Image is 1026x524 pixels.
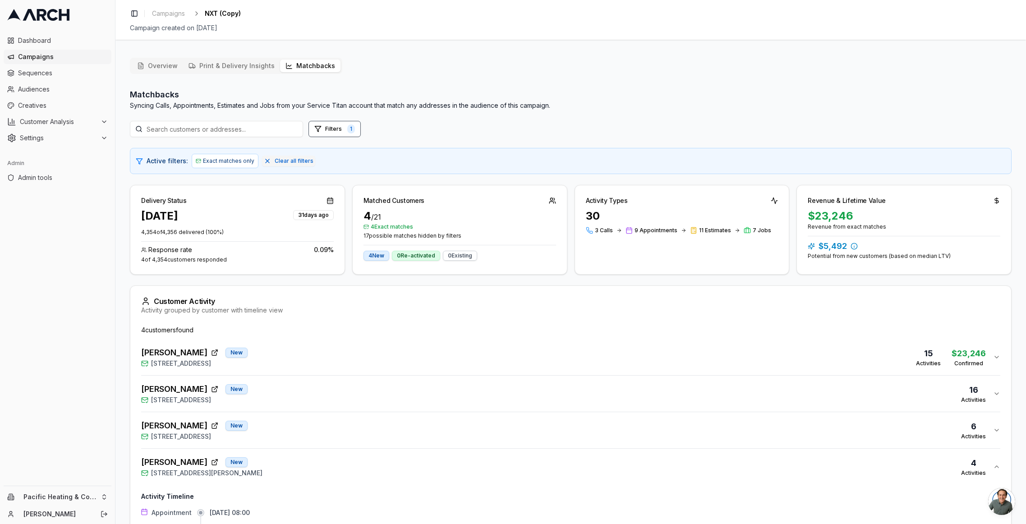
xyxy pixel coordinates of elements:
[808,209,1000,223] div: $23,246
[18,101,108,110] span: Creatives
[130,23,1012,32] div: Campaign created on [DATE]
[225,348,248,358] div: New
[262,156,315,166] button: Clear all filters
[18,69,108,78] span: Sequences
[203,157,254,165] span: Exact matches only
[961,469,986,477] div: Activities
[141,256,334,263] div: 4 of 4,354 customers responded
[141,339,1000,375] button: [PERSON_NAME]New[STREET_ADDRESS]15Activities$23,246Confirmed
[152,9,185,18] span: Campaigns
[4,98,111,113] a: Creatives
[20,133,97,142] span: Settings
[392,251,440,261] div: 0 Re-activated
[347,124,355,133] span: 1
[141,492,1000,501] h4: Activity Timeline
[141,449,1000,485] button: [PERSON_NAME]New[STREET_ADDRESS][PERSON_NAME]4Activities
[586,209,778,223] div: 30
[952,347,986,360] div: $23,246
[183,60,280,72] button: Print & Delivery Insights
[4,170,111,185] a: Admin tools
[141,383,207,395] span: [PERSON_NAME]
[293,209,334,220] button: 31days ago
[20,117,97,126] span: Customer Analysis
[4,33,111,48] a: Dashboard
[18,173,108,182] span: Admin tools
[699,227,731,234] span: 11 Estimates
[141,346,207,359] span: [PERSON_NAME]
[151,395,211,404] span: [STREET_ADDRESS]
[151,469,262,478] span: [STREET_ADDRESS][PERSON_NAME]
[808,240,1000,253] div: $5,492
[18,36,108,45] span: Dashboard
[141,229,334,236] p: 4,354 of 4,356 delivered ( 100 %)
[443,251,477,261] div: 0 Existing
[23,493,97,501] span: Pacific Heating & Cooling
[808,253,1000,260] div: Potential from new customers (based on median LTV)
[141,456,207,469] span: [PERSON_NAME]
[205,9,241,18] span: NXT (Copy)
[148,245,192,254] span: Response rate
[4,66,111,80] a: Sequences
[141,376,1000,412] button: [PERSON_NAME]New[STREET_ADDRESS]16Activities
[141,326,1000,335] div: 4 customer s found
[18,85,108,94] span: Audiences
[363,223,556,230] span: 4 Exact matches
[293,210,334,220] div: 31 days ago
[961,396,986,404] div: Activities
[18,52,108,61] span: Campaigns
[130,101,550,110] p: Syncing Calls, Appointments, Estimates and Jobs from your Service Titan account that match any ad...
[916,347,941,360] div: 15
[961,457,986,469] div: 4
[225,457,248,467] div: New
[141,196,187,205] div: Delivery Status
[808,196,886,205] div: Revenue & Lifetime Value
[152,508,192,517] span: Appointment
[363,251,389,261] div: 4 New
[363,209,556,223] div: 4
[210,508,250,517] span: [DATE] 08:00
[371,212,381,221] span: / 21
[141,297,1000,306] div: Customer Activity
[635,227,677,234] span: 9 Appointments
[141,419,207,432] span: [PERSON_NAME]
[141,412,1000,448] button: [PERSON_NAME]New[STREET_ADDRESS]6Activities
[225,384,248,394] div: New
[148,7,189,20] a: Campaigns
[151,359,211,368] span: [STREET_ADDRESS]
[280,60,340,72] button: Matchbacks
[132,60,183,72] button: Overview
[151,432,211,441] span: [STREET_ADDRESS]
[308,121,361,137] button: Open filters (1 active)
[275,157,313,165] span: Clear all filters
[988,488,1015,515] a: Open chat
[314,245,334,254] span: 0.09 %
[98,508,110,520] button: Log out
[225,421,248,431] div: New
[961,433,986,440] div: Activities
[130,121,303,137] input: Search customers or addresses...
[147,156,188,165] span: Active filters:
[148,7,241,20] nav: breadcrumb
[4,490,111,504] button: Pacific Heating & Cooling
[130,88,550,101] h2: Matchbacks
[586,196,628,205] div: Activity Types
[952,360,986,367] div: Confirmed
[23,510,91,519] a: [PERSON_NAME]
[4,156,111,170] div: Admin
[808,223,1000,230] div: Revenue from exact matches
[595,227,613,234] span: 3 Calls
[4,50,111,64] a: Campaigns
[4,82,111,97] a: Audiences
[961,384,986,396] div: 16
[363,196,424,205] div: Matched Customers
[916,360,941,367] div: Activities
[4,115,111,129] button: Customer Analysis
[4,131,111,145] button: Settings
[753,227,771,234] span: 7 Jobs
[141,209,178,223] div: [DATE]
[961,420,986,433] div: 6
[363,232,556,239] span: 17 possible matches hidden by filters
[141,306,1000,315] div: Activity grouped by customer with timeline view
